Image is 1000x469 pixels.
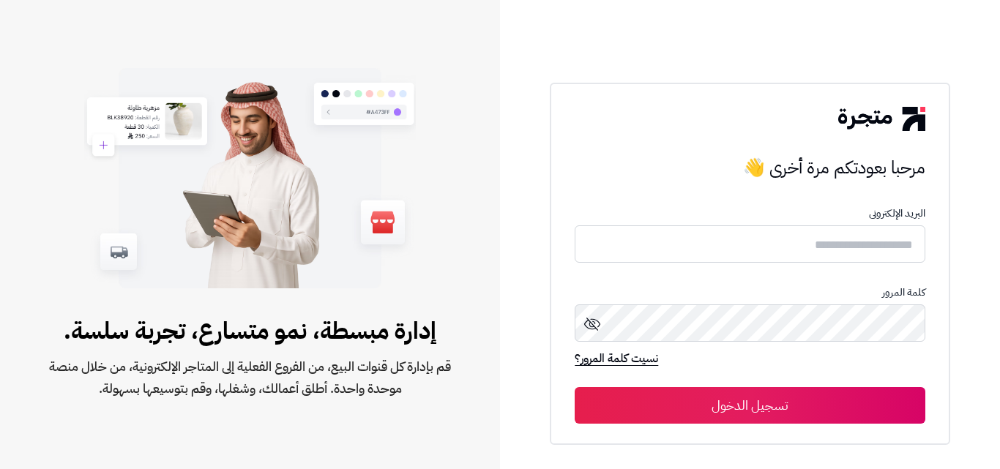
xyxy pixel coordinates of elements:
[575,350,658,370] a: نسيت كلمة المرور؟
[47,356,453,399] span: قم بإدارة كل قنوات البيع، من الفروع الفعلية إلى المتاجر الإلكترونية، من خلال منصة موحدة واحدة. أط...
[575,208,925,220] p: البريد الإلكترونى
[575,387,925,424] button: تسجيل الدخول
[575,287,925,299] p: كلمة المرور
[47,313,453,348] span: إدارة مبسطة، نمو متسارع، تجربة سلسة.
[838,107,925,130] img: logo-2.png
[575,153,925,182] h3: مرحبا بعودتكم مرة أخرى 👋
